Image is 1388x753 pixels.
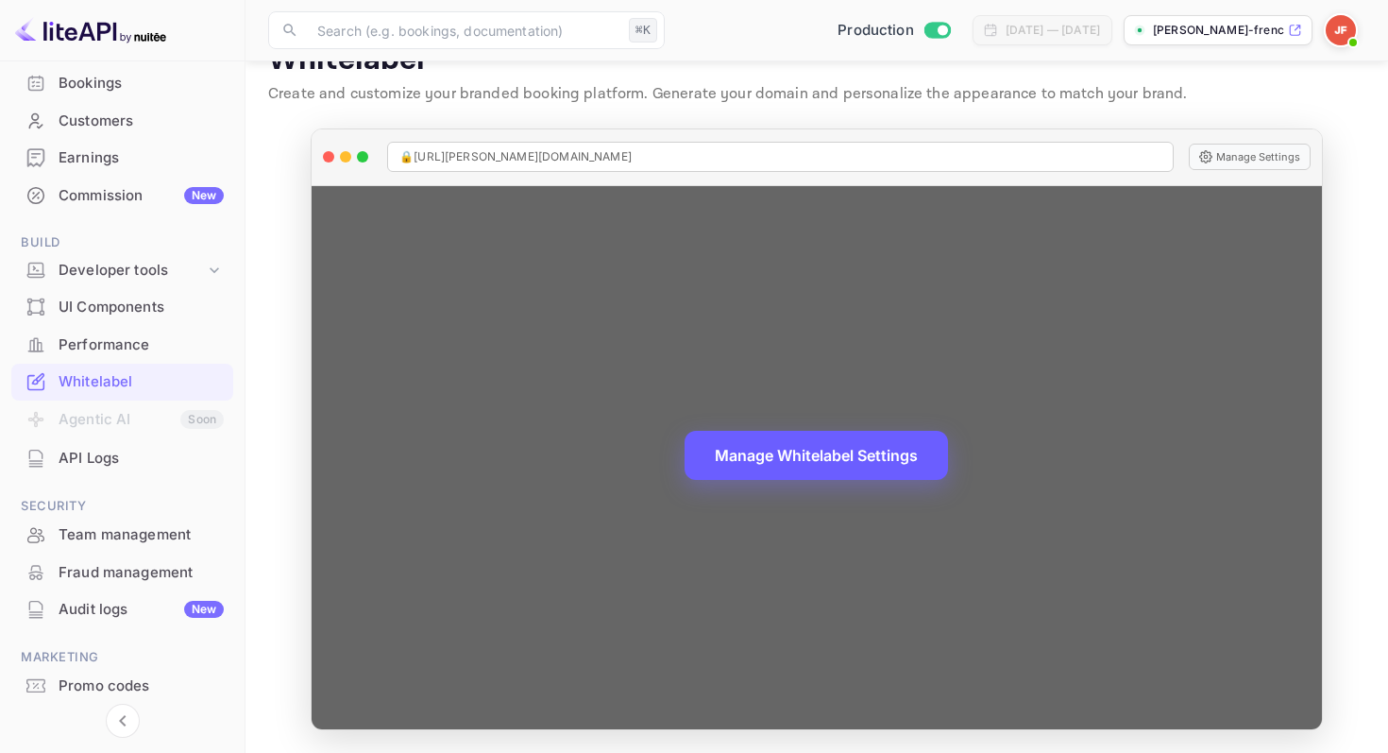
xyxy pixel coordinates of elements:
[59,73,224,94] div: Bookings
[11,103,233,140] div: Customers
[59,147,224,169] div: Earnings
[11,555,233,590] a: Fraud management
[11,178,233,214] div: CommissionNew
[685,431,948,480] button: Manage Whitelabel Settings
[11,496,233,517] span: Security
[106,704,140,738] button: Collapse navigation
[629,18,657,43] div: ⌘K
[1153,22,1284,39] p: [PERSON_NAME]-french-ziapz.nuite...
[59,676,224,697] div: Promo codes
[11,591,233,628] div: Audit logsNew
[1189,144,1311,170] button: Manage Settings
[59,599,224,621] div: Audit logs
[830,20,957,42] div: Switch to Sandbox mode
[11,555,233,591] div: Fraud management
[11,364,233,399] a: Whitelabel
[59,334,224,356] div: Performance
[1326,15,1356,45] img: Jon French
[59,524,224,546] div: Team management
[268,42,1365,79] p: Whitelabel
[11,517,233,552] a: Team management
[11,254,233,287] div: Developer tools
[306,11,621,49] input: Search (e.g. bookings, documentation)
[11,327,233,364] div: Performance
[838,20,914,42] span: Production
[11,517,233,554] div: Team management
[268,83,1365,106] p: Create and customize your branded booking platform. Generate your domain and personalize the appe...
[11,668,233,705] div: Promo codes
[11,140,233,177] div: Earnings
[59,185,224,207] div: Commission
[11,65,233,100] a: Bookings
[11,364,233,401] div: Whitelabel
[184,601,224,618] div: New
[59,562,224,584] div: Fraud management
[59,297,224,318] div: UI Components
[1006,22,1100,39] div: [DATE] — [DATE]
[11,440,233,477] div: API Logs
[11,178,233,213] a: CommissionNew
[11,327,233,362] a: Performance
[11,140,233,175] a: Earnings
[399,148,632,165] span: 🔒 [URL][PERSON_NAME][DOMAIN_NAME]
[11,289,233,326] div: UI Components
[59,371,224,393] div: Whitelabel
[11,289,233,324] a: UI Components
[11,668,233,703] a: Promo codes
[11,647,233,668] span: Marketing
[11,591,233,626] a: Audit logsNew
[15,15,166,45] img: LiteAPI logo
[11,232,233,253] span: Build
[59,448,224,470] div: API Logs
[59,260,205,282] div: Developer tools
[11,65,233,102] div: Bookings
[11,103,233,138] a: Customers
[184,187,224,204] div: New
[11,440,233,475] a: API Logs
[59,111,224,132] div: Customers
